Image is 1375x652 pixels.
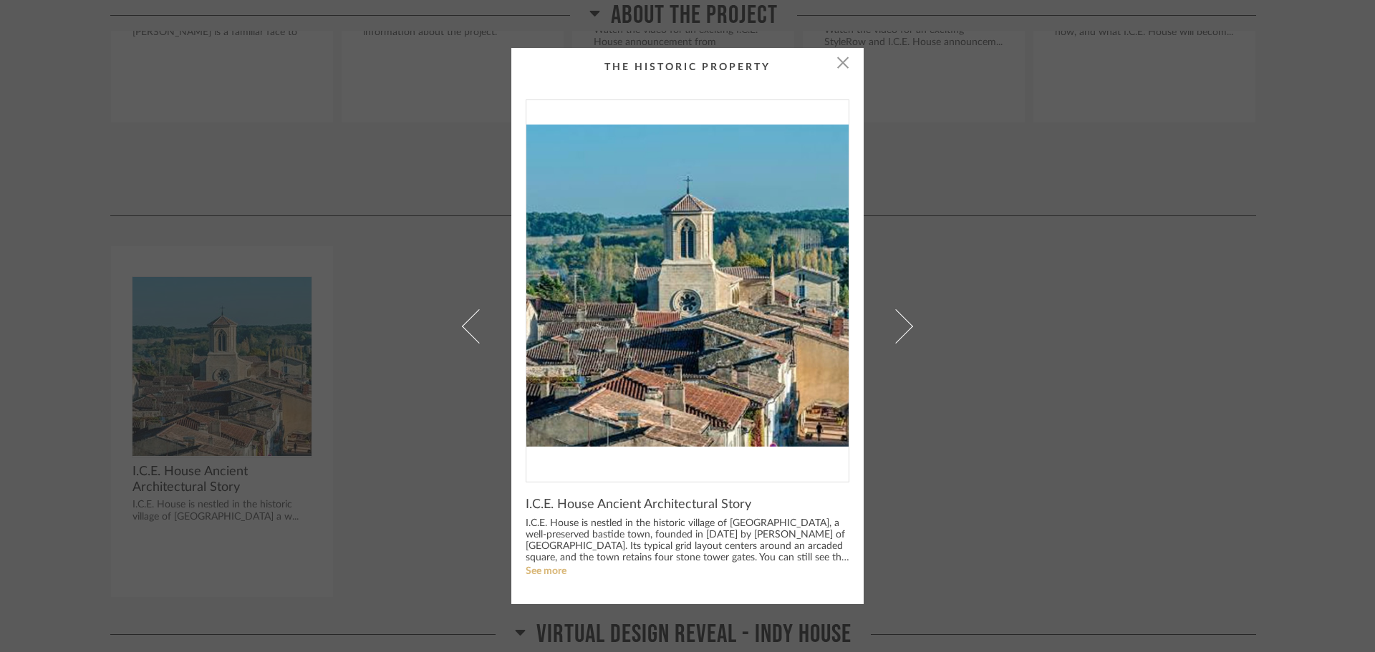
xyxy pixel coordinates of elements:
[526,100,849,470] div: 0
[526,518,849,564] div: I.C.E. House is nestled in the historic village of [GEOGRAPHIC_DATA], a well-preserved bastide to...
[526,100,849,470] img: f528d44c-4baa-4cc2-8ee5-6cdd1f1bad9c_1000x1000.jpg
[526,566,566,576] a: See more
[829,48,857,77] button: Close
[526,497,751,512] span: I.C.E. House Ancient Architectural Story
